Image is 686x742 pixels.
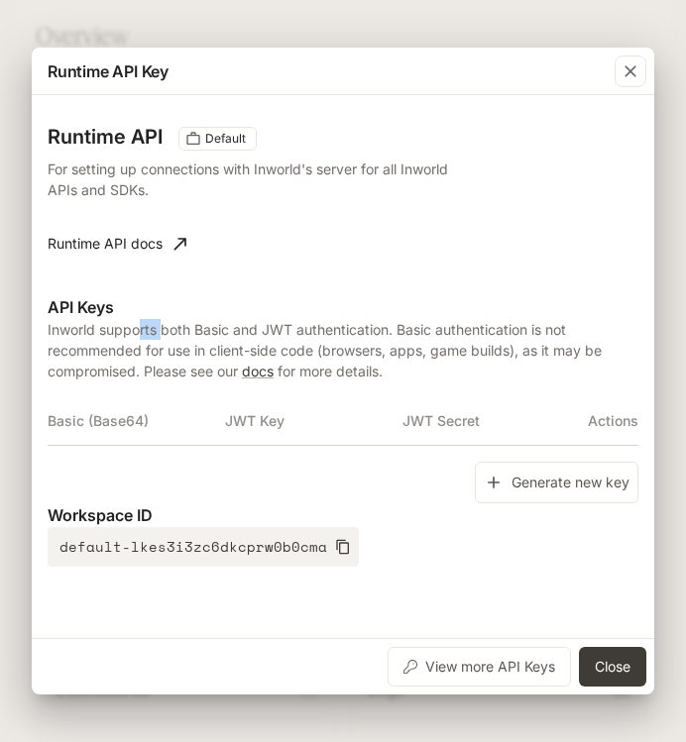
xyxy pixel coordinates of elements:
a: docs [242,363,274,379]
h3: Runtime API [48,127,163,147]
th: Actions [579,397,638,445]
div: These keys will apply to your current workspace only [178,127,257,151]
p: Inworld supports both Basic and JWT authentication. Basic authentication is not recommended for u... [48,319,638,381]
th: Basic (Base64) [48,397,225,445]
th: JWT Key [225,397,402,445]
button: View more API Keys [388,647,571,687]
a: Runtime API docs [40,224,194,264]
span: Default [197,130,254,148]
button: Generate new key [475,462,638,504]
p: Runtime API Key [48,59,169,83]
p: Workspace ID [48,503,638,527]
p: API Keys [48,295,638,319]
p: For setting up connections with Inworld's server for all Inworld APIs and SDKs. [48,159,479,200]
button: Close [579,647,646,687]
th: JWT Secret [402,397,580,445]
button: default-lkes3i3zc6dkcprw0b0cma [48,527,359,567]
